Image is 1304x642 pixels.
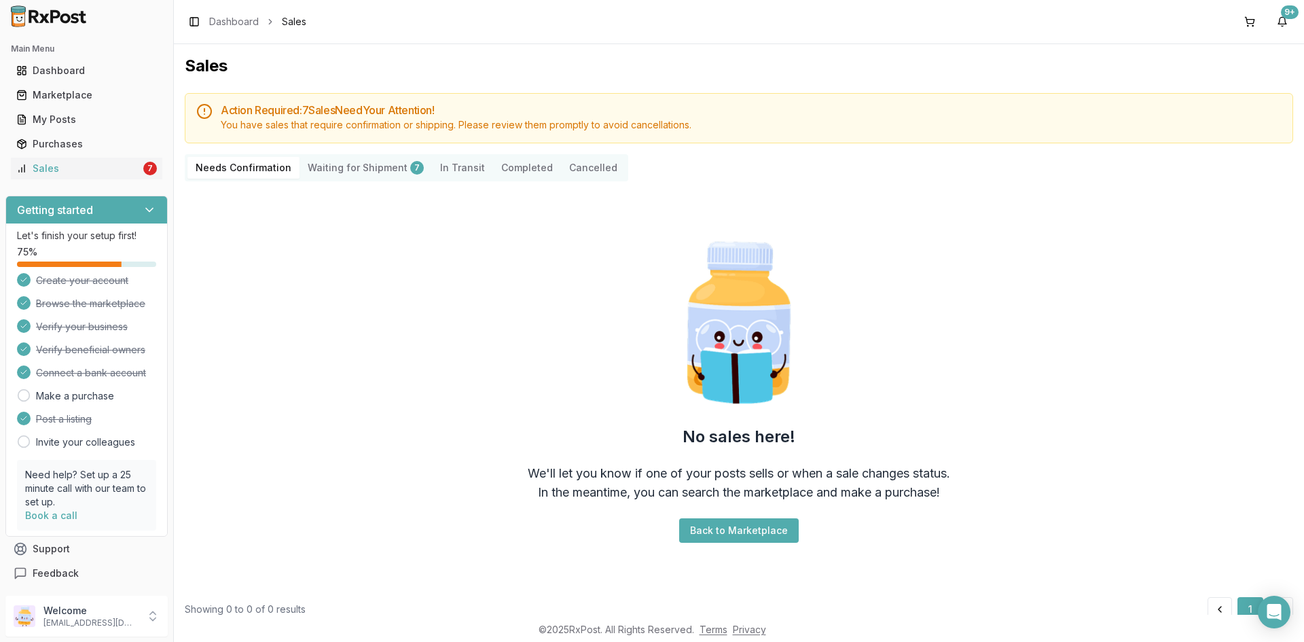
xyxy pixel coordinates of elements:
[5,5,92,27] img: RxPost Logo
[187,157,300,179] button: Needs Confirmation
[5,60,168,82] button: Dashboard
[16,64,157,77] div: Dashboard
[36,320,128,334] span: Verify your business
[43,604,138,618] p: Welcome
[11,58,162,83] a: Dashboard
[143,162,157,175] div: 7
[5,84,168,106] button: Marketplace
[36,412,92,426] span: Post a listing
[221,118,1282,132] div: You have sales that require confirmation or shipping. Please review them promptly to avoid cancel...
[43,618,138,628] p: [EMAIL_ADDRESS][DOMAIN_NAME]
[185,603,306,616] div: Showing 0 to 0 of 0 results
[410,161,424,175] div: 7
[36,343,145,357] span: Verify beneficial owners
[5,537,168,561] button: Support
[14,605,35,627] img: User avatar
[1237,597,1263,622] button: 1
[683,426,795,448] h2: No sales here!
[5,133,168,155] button: Purchases
[1271,11,1293,33] button: 9+
[679,518,799,543] button: Back to Marketplace
[33,567,79,580] span: Feedback
[5,561,168,586] button: Feedback
[17,229,156,243] p: Let's finish your setup first!
[5,109,168,130] button: My Posts
[5,158,168,179] button: Sales7
[11,43,162,54] h2: Main Menu
[36,366,146,380] span: Connect a bank account
[652,236,826,410] img: Smart Pill Bottle
[11,156,162,181] a: Sales7
[1281,5,1299,19] div: 9+
[11,132,162,156] a: Purchases
[36,389,114,403] a: Make a purchase
[17,245,37,259] span: 75 %
[209,15,306,29] nav: breadcrumb
[16,137,157,151] div: Purchases
[282,15,306,29] span: Sales
[16,88,157,102] div: Marketplace
[16,113,157,126] div: My Posts
[185,55,1293,77] h1: Sales
[11,83,162,107] a: Marketplace
[493,157,561,179] button: Completed
[700,624,727,635] a: Terms
[11,107,162,132] a: My Posts
[561,157,626,179] button: Cancelled
[36,435,135,449] a: Invite your colleagues
[528,464,950,483] div: We'll let you know if one of your posts sells or when a sale changes status.
[16,162,141,175] div: Sales
[25,510,77,521] a: Book a call
[36,274,128,287] span: Create your account
[221,105,1282,115] h5: Action Required: 7 Sale s Need Your Attention!
[300,157,432,179] button: Waiting for Shipment
[538,483,940,502] div: In the meantime, you can search the marketplace and make a purchase!
[17,202,93,218] h3: Getting started
[432,157,493,179] button: In Transit
[1258,596,1290,628] div: Open Intercom Messenger
[733,624,766,635] a: Privacy
[209,15,259,29] a: Dashboard
[25,468,148,509] p: Need help? Set up a 25 minute call with our team to set up.
[36,297,145,310] span: Browse the marketplace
